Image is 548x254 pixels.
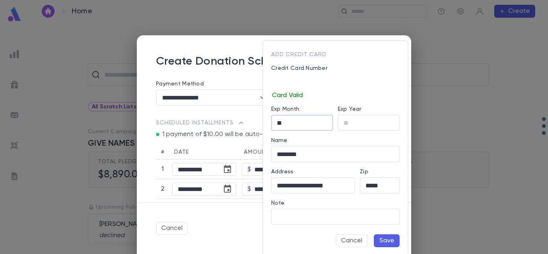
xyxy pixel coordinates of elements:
[271,90,400,100] p: Card Valid
[271,65,400,71] p: Credit Card Number
[271,106,299,112] label: Exp Month
[271,74,400,90] iframe: card
[338,106,361,112] label: Exp Year
[374,234,400,247] button: Save
[271,137,288,144] label: Name
[271,200,285,206] label: Note
[271,52,327,57] span: Add Credit Card
[360,169,368,175] label: Zip
[271,169,293,175] label: Address
[336,234,367,247] button: Cancel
